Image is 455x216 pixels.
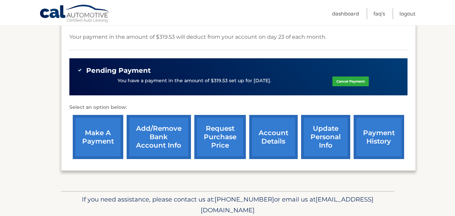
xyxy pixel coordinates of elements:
a: Cal Automotive [39,4,110,24]
span: [PHONE_NUMBER] [215,195,274,203]
span: [EMAIL_ADDRESS][DOMAIN_NAME] [201,195,373,214]
p: You have a payment in the amount of $319.53 set up for [DATE]. [118,77,271,85]
p: If you need assistance, please contact us at: or email us at [65,194,390,216]
a: account details [249,115,298,159]
a: update personal info [301,115,350,159]
a: make a payment [73,115,123,159]
span: Pending Payment [86,66,151,75]
a: payment history [354,115,404,159]
a: request purchase price [194,115,246,159]
img: check-green.svg [77,68,82,72]
a: Dashboard [332,8,359,19]
p: Your payment in the amount of $319.53 will deduct from your account on day 23 of each month. [69,32,326,42]
a: FAQ's [373,8,385,19]
p: Select an option below: [69,103,408,112]
a: Logout [399,8,416,19]
a: Cancel Payment [332,76,369,86]
a: Add/Remove bank account info [127,115,191,159]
